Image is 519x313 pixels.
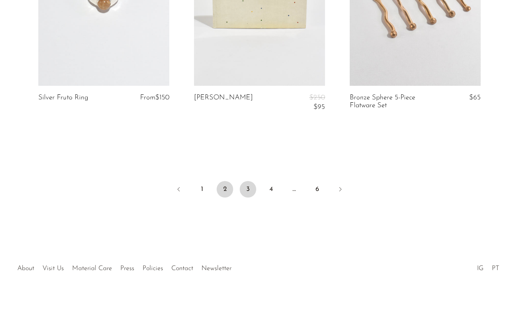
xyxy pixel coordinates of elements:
a: Next [332,181,348,199]
span: $65 [469,94,481,101]
div: From [135,94,169,101]
a: 6 [309,181,325,198]
a: IG [477,265,484,272]
ul: Quick links [13,259,236,274]
a: Bronze Sphere 5-Piece Flatware Set [350,94,437,109]
a: Silver Fruto Ring [38,94,88,101]
ul: Social Medias [473,259,503,274]
a: [PERSON_NAME] [194,94,253,111]
span: 2 [217,181,233,198]
span: $95 [313,104,325,111]
a: About [17,265,34,272]
a: 1 [194,181,210,198]
span: … [286,181,302,198]
a: Policies [143,265,163,272]
a: Contact [171,265,193,272]
a: Visit Us [42,265,64,272]
a: 3 [240,181,256,198]
a: Previous [171,181,187,199]
span: $250 [309,94,325,101]
a: 4 [263,181,279,198]
a: PT [492,265,499,272]
a: Press [120,265,134,272]
a: Material Care [72,265,112,272]
span: $150 [155,94,169,101]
